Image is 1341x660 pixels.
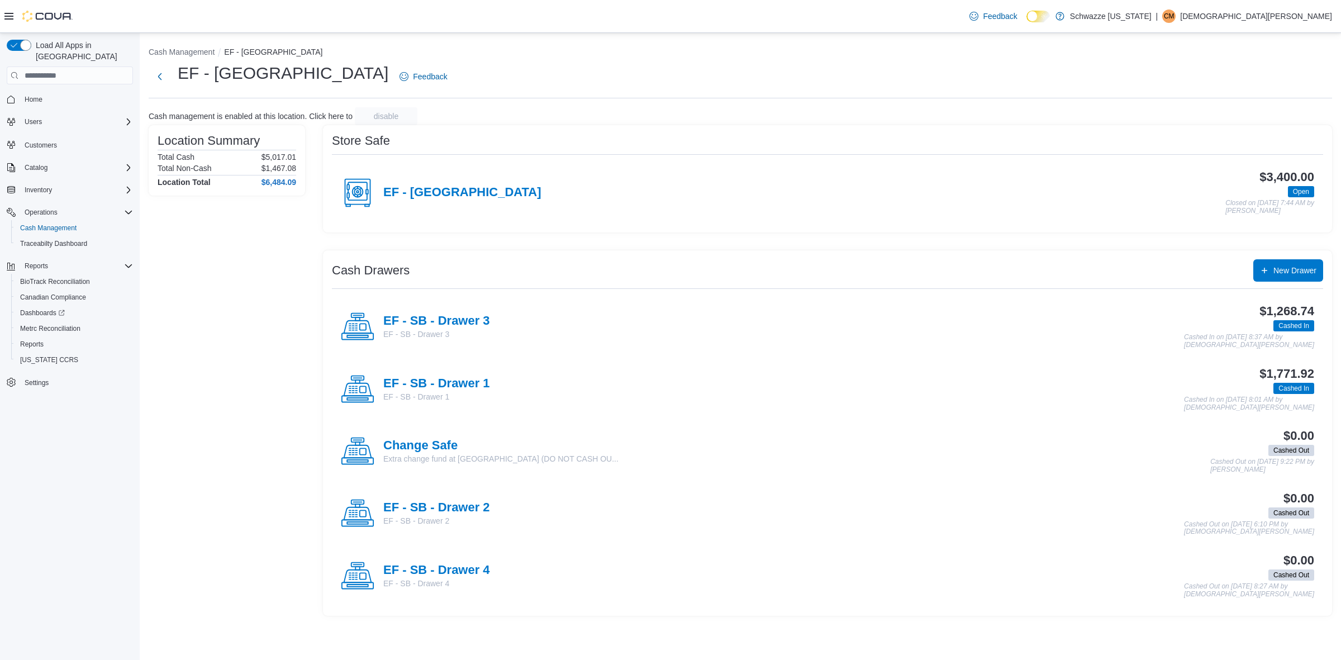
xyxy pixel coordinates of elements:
[383,329,490,340] p: EF - SB - Drawer 3
[224,48,322,56] button: EF - [GEOGRAPHIC_DATA]
[20,324,80,333] span: Metrc Reconciliation
[1283,429,1314,443] h3: $0.00
[20,115,46,129] button: Users
[332,264,410,277] h3: Cash Drawers
[1273,570,1309,580] span: Cashed Out
[1288,186,1314,197] span: Open
[1259,170,1314,184] h3: $3,400.00
[16,353,133,367] span: Washington CCRS
[383,453,619,464] p: Extra change fund at [GEOGRAPHIC_DATA] (DO NOT CASH OU...
[1273,320,1314,331] span: Cashed In
[22,11,73,22] img: Cova
[2,205,137,220] button: Operations
[11,305,137,321] a: Dashboards
[20,259,53,273] button: Reports
[20,277,90,286] span: BioTrack Reconciliation
[1273,383,1314,394] span: Cashed In
[1273,265,1316,276] span: New Drawer
[7,87,133,420] nav: Complex example
[20,137,133,151] span: Customers
[1278,321,1309,331] span: Cashed In
[383,515,490,526] p: EF - SB - Drawer 2
[20,92,133,106] span: Home
[1164,10,1174,23] span: CM
[20,293,86,302] span: Canadian Compliance
[11,352,137,368] button: [US_STATE] CCRS
[25,262,48,270] span: Reports
[1268,569,1314,581] span: Cashed Out
[1268,445,1314,456] span: Cashed Out
[11,336,137,352] button: Reports
[1273,508,1309,518] span: Cashed Out
[20,308,65,317] span: Dashboards
[20,206,62,219] button: Operations
[16,306,69,320] a: Dashboards
[20,139,61,152] a: Customers
[16,291,91,304] a: Canadian Compliance
[413,71,447,82] span: Feedback
[16,291,133,304] span: Canadian Compliance
[20,183,56,197] button: Inventory
[25,141,57,150] span: Customers
[158,164,212,173] h6: Total Non-Cash
[1184,583,1314,598] p: Cashed Out on [DATE] 8:27 AM by [DEMOGRAPHIC_DATA][PERSON_NAME]
[2,374,137,391] button: Settings
[16,322,85,335] a: Metrc Reconciliation
[20,115,133,129] span: Users
[25,186,52,194] span: Inventory
[149,65,171,88] button: Next
[20,206,133,219] span: Operations
[158,178,211,187] h4: Location Total
[20,161,52,174] button: Catalog
[1026,11,1050,22] input: Dark Mode
[383,439,619,453] h4: Change Safe
[178,62,388,84] h1: EF - [GEOGRAPHIC_DATA]
[2,160,137,175] button: Catalog
[383,377,490,391] h4: EF - SB - Drawer 1
[16,275,94,288] a: BioTrack Reconciliation
[31,40,133,62] span: Load All Apps in [GEOGRAPHIC_DATA]
[1070,10,1152,23] p: Schwazze [US_STATE]
[11,289,137,305] button: Canadian Compliance
[20,224,77,232] span: Cash Management
[20,376,53,390] a: Settings
[20,93,47,106] a: Home
[1259,367,1314,381] h3: $1,771.92
[20,239,87,248] span: Traceabilty Dashboard
[1273,445,1309,455] span: Cashed Out
[11,236,137,251] button: Traceabilty Dashboard
[11,274,137,289] button: BioTrack Reconciliation
[1184,521,1314,536] p: Cashed Out on [DATE] 6:10 PM by [DEMOGRAPHIC_DATA][PERSON_NAME]
[332,134,390,148] h3: Store Safe
[149,48,215,56] button: Cash Management
[2,258,137,274] button: Reports
[16,322,133,335] span: Metrc Reconciliation
[20,340,44,349] span: Reports
[16,338,48,351] a: Reports
[11,321,137,336] button: Metrc Reconciliation
[1162,10,1176,23] div: Christian Mueller
[20,161,133,174] span: Catalog
[25,95,42,104] span: Home
[2,91,137,107] button: Home
[149,112,353,121] p: Cash management is enabled at this location. Click here to
[149,46,1332,60] nav: An example of EuiBreadcrumbs
[20,355,78,364] span: [US_STATE] CCRS
[16,353,83,367] a: [US_STATE] CCRS
[1156,10,1158,23] p: |
[20,183,133,197] span: Inventory
[383,501,490,515] h4: EF - SB - Drawer 2
[355,107,417,125] button: disable
[20,259,133,273] span: Reports
[16,306,133,320] span: Dashboards
[383,186,541,200] h4: EF - [GEOGRAPHIC_DATA]
[25,117,42,126] span: Users
[16,338,133,351] span: Reports
[383,314,490,329] h4: EF - SB - Drawer 3
[1293,187,1309,197] span: Open
[158,134,260,148] h3: Location Summary
[983,11,1017,22] span: Feedback
[1283,492,1314,505] h3: $0.00
[16,237,92,250] a: Traceabilty Dashboard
